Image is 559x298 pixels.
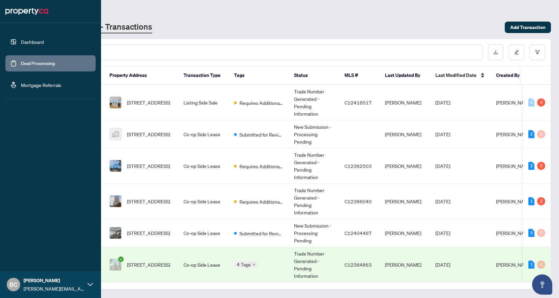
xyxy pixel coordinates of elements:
span: [DATE] [435,230,450,236]
span: down [252,263,256,266]
td: Trade Number Generated - Pending Information [289,148,339,184]
div: 1 [528,261,534,269]
img: thumbnail-img [110,97,121,108]
span: [STREET_ADDRESS] [127,130,170,138]
span: Requires Additional Docs [239,198,283,205]
span: edit [514,50,519,55]
td: Co-op Side Lease [178,148,229,184]
span: [DATE] [435,198,450,204]
span: Requires Additional Docs [239,162,283,170]
td: Co-op Side Lease [178,184,229,219]
span: [PERSON_NAME] [496,99,532,106]
span: Submitted for Review [239,230,283,237]
span: [STREET_ADDRESS] [127,99,170,106]
img: thumbnail-img [110,259,121,270]
td: [PERSON_NAME] [380,184,430,219]
span: BC [9,280,18,289]
td: Trade Number Generated - Pending Information [289,247,339,282]
div: 0 [537,229,545,237]
img: thumbnail-img [110,196,121,207]
span: [PERSON_NAME] [496,262,532,268]
div: 2 [537,162,545,170]
button: edit [509,44,524,60]
img: thumbnail-img [110,227,121,239]
button: download [488,44,503,60]
span: C12404467 [344,230,372,236]
span: [STREET_ADDRESS] [127,261,170,268]
td: Co-op Side Lease [178,219,229,247]
span: [DATE] [435,99,450,106]
div: 0 [537,261,545,269]
span: [STREET_ADDRESS] [127,229,170,237]
span: [DATE] [435,131,450,137]
div: 2 [528,130,534,138]
span: Requires Additional Docs [239,99,283,107]
td: Trade Number Generated - Pending Information [289,85,339,120]
th: Last Updated By [380,66,430,85]
span: Last Modified Date [435,71,476,79]
td: [PERSON_NAME] [380,120,430,148]
th: Last Modified Date [430,66,491,85]
span: [PERSON_NAME] [496,230,532,236]
td: [PERSON_NAME] [380,219,430,247]
a: Dashboard [21,39,44,45]
div: 4 [537,98,545,107]
span: Add Transaction [510,22,546,33]
span: [PERSON_NAME] [496,163,532,169]
a: Mortgage Referrals [21,82,61,88]
span: Submitted for Review [239,131,283,138]
div: 1 [528,197,534,205]
div: 0 [528,98,534,107]
span: [DATE] [435,163,450,169]
span: check-circle [118,257,124,262]
span: [PERSON_NAME] [24,277,84,284]
th: Tags [229,66,289,85]
th: Transaction Type [178,66,229,85]
div: 5 [528,229,534,237]
th: Created By [491,66,531,85]
div: 0 [537,130,545,138]
td: New Submission - Processing Pending [289,219,339,247]
span: C12416517 [344,99,372,106]
span: [PERSON_NAME][EMAIL_ADDRESS][DOMAIN_NAME] [24,285,84,292]
span: C12362503 [344,163,372,169]
button: Open asap [532,274,552,295]
span: 4 Tags [237,261,251,268]
div: 2 [528,162,534,170]
span: [STREET_ADDRESS] [127,162,170,170]
td: Co-op Side Lease [178,120,229,148]
th: Status [289,66,339,85]
td: Listing Side Sale [178,85,229,120]
button: filter [530,44,545,60]
td: New Submission - Processing Pending [289,120,339,148]
img: logo [5,6,48,17]
td: Trade Number Generated - Pending Information [289,184,339,219]
button: Add Transaction [505,22,551,33]
span: download [493,50,498,55]
div: 2 [537,197,545,205]
span: C12364863 [344,262,372,268]
td: [PERSON_NAME] [380,85,430,120]
span: [PERSON_NAME] [496,198,532,204]
th: MLS # [339,66,380,85]
img: thumbnail-img [110,160,121,172]
td: Co-op Side Lease [178,247,229,282]
th: Property Address [104,66,178,85]
span: [PERSON_NAME] [496,131,532,137]
span: [DATE] [435,262,450,268]
span: filter [535,50,540,55]
td: [PERSON_NAME] [380,148,430,184]
span: C12386040 [344,198,372,204]
td: [PERSON_NAME] [380,247,430,282]
a: Deal Processing [21,60,55,66]
img: thumbnail-img [110,128,121,140]
span: [STREET_ADDRESS] [127,198,170,205]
